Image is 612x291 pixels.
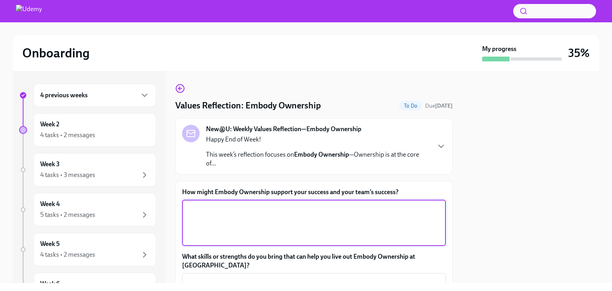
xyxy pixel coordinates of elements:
strong: New@U: Weekly Values Reflection—Embody Ownership [206,125,361,134]
h3: 35% [568,46,590,60]
a: Week 34 tasks • 3 messages [19,153,156,187]
div: 5 tasks • 2 messages [40,210,95,219]
div: 4 previous weeks [33,84,156,107]
h2: Onboarding [22,45,90,61]
h6: Week 6 [40,279,60,288]
p: This week’s reflection focuses on —Ownership is at the core of... [206,150,430,168]
span: September 21st, 2025 10:00 [425,102,453,110]
h6: Week 4 [40,200,60,208]
h6: Week 5 [40,240,60,248]
div: 4 tasks • 2 messages [40,250,95,259]
span: To Do [399,103,422,109]
div: 4 tasks • 3 messages [40,171,95,179]
strong: My progress [482,45,516,53]
h4: Values Reflection: Embody Ownership [175,100,321,112]
a: Week 54 tasks • 2 messages [19,233,156,266]
a: Week 45 tasks • 2 messages [19,193,156,226]
h6: Week 3 [40,160,60,169]
label: What skills or strengths do you bring that can help you live out Embody Ownership at [GEOGRAPHIC_... [182,252,446,270]
a: Week 24 tasks • 2 messages [19,113,156,147]
label: How might Embody Ownership support your success and your team’s success? [182,188,446,197]
span: Due [425,102,453,109]
img: Udemy [16,5,42,18]
h6: Week 2 [40,120,59,129]
strong: Embody Ownership [294,151,349,158]
h6: 4 previous weeks [40,91,88,100]
p: Happy End of Week! [206,135,430,144]
div: 4 tasks • 2 messages [40,131,95,140]
strong: [DATE] [435,102,453,109]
